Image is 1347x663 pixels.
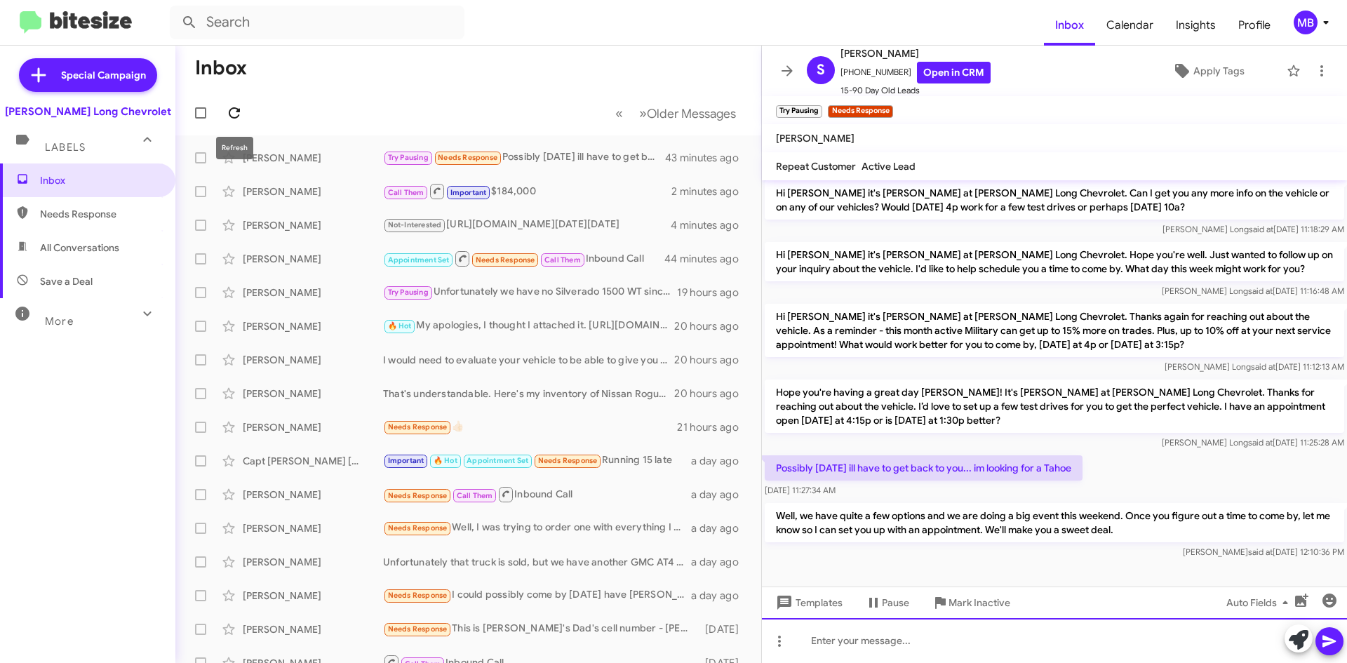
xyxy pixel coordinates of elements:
input: Search [170,6,464,39]
span: Repeat Customer [776,160,856,173]
span: 🔥 Hot [388,321,412,330]
div: I would need to evaluate your vehicle to be able to give you an offer. [383,353,674,367]
span: Needs Response [40,207,159,221]
button: MB [1282,11,1332,34]
div: Possibly [DATE] ill have to get back to you... im looking for a Tahoe [383,149,666,166]
div: a day ago [691,454,750,468]
div: Running 15 late [383,453,691,469]
p: Hi [PERSON_NAME] it's [PERSON_NAME] at [PERSON_NAME] Long Chevrolet. Hope you're well. Just wante... [765,242,1344,281]
div: Inbound Call [383,250,666,267]
div: [PERSON_NAME] [243,151,383,165]
span: Important [388,456,424,465]
div: 43 minutes ago [666,151,750,165]
span: Needs Response [388,491,448,500]
div: [PERSON_NAME] [243,218,383,232]
span: [PERSON_NAME] [840,45,991,62]
span: Pause [882,590,909,615]
span: Inbox [40,173,159,187]
span: said at [1248,286,1273,296]
div: 21 hours ago [677,420,750,434]
div: [URL][DOMAIN_NAME][DATE][DATE] [383,217,671,233]
p: Possibly [DATE] ill have to get back to you... im looking for a Tahoe [765,455,1083,481]
span: [PERSON_NAME] Long [DATE] 11:25:28 AM [1162,437,1344,448]
span: said at [1249,224,1273,234]
span: Auto Fields [1226,590,1294,615]
span: Call Them [457,491,493,500]
div: [PERSON_NAME] [243,555,383,569]
a: Special Campaign [19,58,157,92]
span: [PERSON_NAME] [776,132,855,145]
small: Try Pausing [776,105,822,118]
div: 👍🏻 [383,419,677,435]
div: a day ago [691,521,750,535]
span: 🔥 Hot [434,456,457,465]
span: Needs Response [438,153,497,162]
div: [PERSON_NAME] [243,319,383,333]
div: [PERSON_NAME] [243,420,383,434]
span: said at [1248,547,1273,557]
div: 44 minutes ago [666,252,750,266]
div: Refresh [216,137,253,159]
div: 20 hours ago [674,387,750,401]
span: Older Messages [647,106,736,121]
div: Well, I was trying to order one with everything I wanted, but I would be interested in a 2025 loa... [383,520,691,536]
span: Needs Response [388,422,448,431]
button: Next [631,99,744,128]
span: [PHONE_NUMBER] [840,62,991,83]
span: [PERSON_NAME] Long [DATE] 11:16:48 AM [1162,286,1344,296]
span: More [45,315,74,328]
span: Apply Tags [1193,58,1245,83]
small: Needs Response [828,105,892,118]
span: All Conversations [40,241,119,255]
span: Needs Response [476,255,535,264]
p: Hi [PERSON_NAME] it's [PERSON_NAME] at [PERSON_NAME] Long Chevrolet. Thanks again for reaching ou... [765,304,1344,357]
span: Try Pausing [388,288,429,297]
div: 2 minutes ago [671,185,750,199]
span: Active Lead [862,160,916,173]
span: Templates [773,590,843,615]
h1: Inbox [195,57,247,79]
span: » [639,105,647,122]
div: This is [PERSON_NAME]'s Dad's cell number - [PERSON_NAME]'s cell is [PHONE_NUMBER] [383,621,698,637]
div: [PERSON_NAME] [243,387,383,401]
div: [PERSON_NAME] [243,589,383,603]
span: 15-90 Day Old Leads [840,83,991,98]
p: Hi [PERSON_NAME] it's [PERSON_NAME] at [PERSON_NAME] Long Chevrolet. Can I get you any more info ... [765,180,1344,220]
p: Well, we have quite a few options and we are doing a big event this weekend. Once you figure out ... [765,503,1344,542]
div: [PERSON_NAME] [243,353,383,367]
span: Inbox [1044,5,1095,46]
div: 4 minutes ago [671,218,750,232]
span: [PERSON_NAME] Long [DATE] 11:12:13 AM [1165,361,1344,372]
div: I could possibly come by [DATE] have [PERSON_NAME] found my diamond in the rough? [383,587,691,603]
span: said at [1248,437,1273,448]
span: Appointment Set [467,456,528,465]
button: Previous [607,99,631,128]
span: Special Campaign [61,68,146,82]
div: a day ago [691,488,750,502]
span: Needs Response [388,523,448,533]
span: Needs Response [388,591,448,600]
div: Inbound Call [383,485,691,503]
span: S [817,59,825,81]
div: $184,000 [383,182,671,200]
span: Appointment Set [388,255,450,264]
div: MB [1294,11,1318,34]
span: Call Them [388,188,424,197]
span: « [615,105,623,122]
span: [DATE] 11:27:34 AM [765,485,836,495]
div: [PERSON_NAME] [243,252,383,266]
div: 20 hours ago [674,353,750,367]
div: [PERSON_NAME] [243,521,383,535]
a: Profile [1227,5,1282,46]
span: [PERSON_NAME] Long [DATE] 11:18:29 AM [1162,224,1344,234]
div: My apologies, I thought I attached it. [URL][DOMAIN_NAME] [383,318,674,334]
div: That's understandable. Here's my inventory of Nissan Rogue's under 80K miles. If there's one that... [383,387,674,401]
span: [PERSON_NAME] [DATE] 12:10:36 PM [1183,547,1344,557]
span: Save a Deal [40,274,93,288]
div: [PERSON_NAME] [243,286,383,300]
button: Templates [762,590,854,615]
a: Insights [1165,5,1227,46]
span: Labels [45,141,86,154]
